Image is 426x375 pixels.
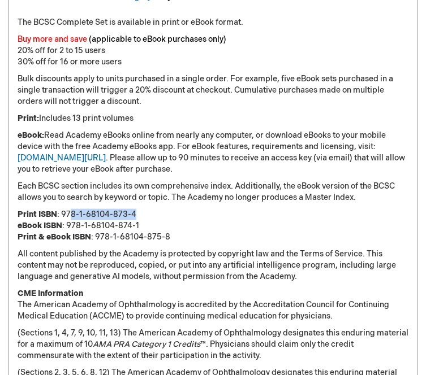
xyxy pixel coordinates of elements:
p: Each BCSC section includes its own comprehensive index. Additionally, the eBook version of the BC... [18,181,408,203]
p: (Sections 1, 4, 7, 9, 10, 11, 13) The American Academy of Ophthalmology designates this enduring ... [18,328,408,361]
p: Read Academy eBooks online from nearly any computer, or download eBooks to your mobile device wit... [18,130,408,175]
em: AMA PRA Category 1 Credits [93,339,200,349]
strong: eBook: [18,130,44,140]
strong: Print ISBN [18,210,57,219]
p: The BCSC Complete Set is available in print or eBook format. [18,17,408,28]
p: 20% off for 2 to 15 users 30% off for 16 or more users [18,34,408,68]
p: : 978-1-68104-873-4 : 978-1-68104-874-1 : 978-1-68104-875-8 [18,209,408,243]
p: All content published by the Academy is protected by copyright law and the Terms of Service. This... [18,248,408,282]
p: The American Academy of Ophthalmology is accredited by the Accreditation Council for Continuing M... [18,288,408,322]
strong: Print: [18,114,39,123]
strong: Print & eBook ISBN [18,232,91,242]
a: [DOMAIN_NAME][URL] [18,153,106,163]
font: Buy more and save [18,34,87,44]
strong: CME Information [18,289,83,298]
font: (applicable to eBook purchases only) [89,34,226,44]
strong: eBook ISBN [18,221,62,230]
p: Bulk discounts apply to units purchased in a single order. For example, five eBook sets purchased... [18,73,408,107]
p: Includes 13 print volumes [18,113,408,124]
